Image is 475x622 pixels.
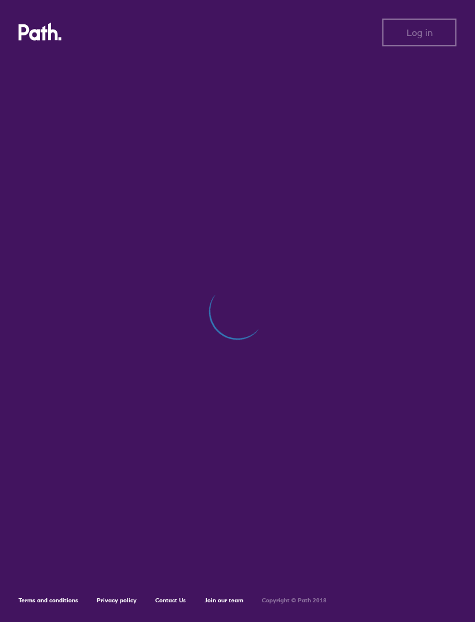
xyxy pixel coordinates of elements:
[262,597,327,604] h6: Copyright © Path 2018
[97,596,137,604] a: Privacy policy
[155,596,186,604] a: Contact Us
[204,596,243,604] a: Join our team
[407,27,433,38] span: Log in
[19,596,78,604] a: Terms and conditions
[382,19,456,46] button: Log in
